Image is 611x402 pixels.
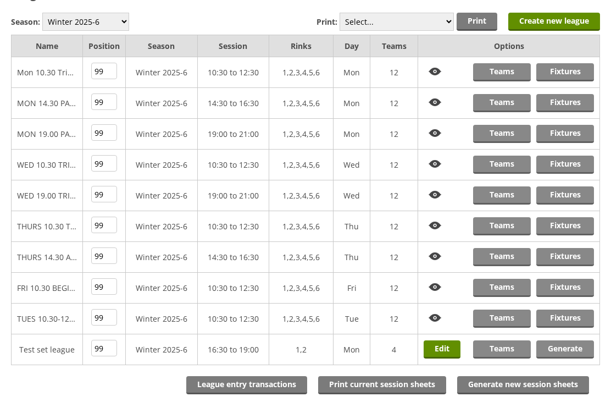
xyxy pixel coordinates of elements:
td: Winter 2025-6 [126,273,197,304]
a: Fixtures [536,279,594,297]
td: Day [333,35,370,57]
a: Generate new session sheets [457,376,589,394]
td: THURS 14.30 AUSSIE PAIRS [12,242,83,273]
td: Winter 2025-6 [126,242,197,273]
td: 10:30 to 12:30 [197,273,269,304]
img: View [424,310,447,327]
a: Teams [473,248,531,266]
td: Winter 2025-6 [126,88,197,119]
td: Teams [370,35,418,57]
td: 12 [370,242,418,273]
td: Mon [333,57,370,88]
td: Thu [333,211,370,242]
td: Test set league [12,334,83,365]
img: View [424,248,447,265]
input: Print [457,13,497,31]
td: TUES 10.30-12.30 AUSSIE PAIRS [12,304,83,334]
td: THURS 10.30 TRIPLES [12,211,83,242]
td: 10:30 to 12:30 [197,150,269,180]
td: 14:30 to 16:30 [197,88,269,119]
img: View [424,217,447,234]
td: Winter 2025-6 [126,211,197,242]
td: Tue [333,304,370,334]
a: Fixtures [536,310,594,328]
a: Teams [473,94,531,112]
td: 12 [370,180,418,211]
td: 1,2 [269,334,333,365]
td: Mon [333,119,370,150]
a: Print current session sheets [318,376,446,394]
td: 1,2,3,4,5,6 [269,304,333,334]
td: 4 [370,334,418,365]
td: Winter 2025-6 [126,150,197,180]
td: WED 19.00 TRIPLES [12,180,83,211]
a: Teams [473,156,531,174]
td: Season [126,35,197,57]
a: Fixtures [536,248,594,266]
td: Session [197,35,269,57]
td: Thu [333,242,370,273]
td: 19:00 to 21:00 [197,119,269,150]
td: 12 [370,88,418,119]
a: League entry transactions [186,376,307,394]
td: 1,2,3,4,5,6 [269,88,333,119]
td: 12 [370,304,418,334]
td: 1,2,3,4,5,6 [269,180,333,211]
td: Options [418,35,600,57]
td: 12 [370,273,418,304]
td: 1,2,3,4,5,6 [269,242,333,273]
label: Print: [316,16,337,27]
td: 10:30 to 12:30 [197,304,269,334]
img: View [424,63,447,80]
td: Winter 2025-6 [126,334,197,365]
td: MON 14.30 PAIRS [12,88,83,119]
a: Fixtures [536,125,594,143]
td: Winter 2025-6 [126,57,197,88]
td: 10:30 to 12:30 [197,57,269,88]
td: 1,2,3,4,5,6 [269,119,333,150]
a: Teams [473,279,531,297]
td: 12 [370,119,418,150]
td: MON 19.00 PAIRS [12,119,83,150]
td: Winter 2025-6 [126,180,197,211]
label: Season: [11,16,40,27]
td: Winter 2025-6 [126,304,197,334]
td: Wed [333,180,370,211]
img: View [424,279,447,296]
td: Position [83,35,126,57]
a: Teams [473,125,531,143]
a: Teams [473,217,531,235]
td: Mon [333,334,370,365]
td: Winter 2025-6 [126,119,197,150]
a: Fixtures [536,63,594,81]
td: Name [12,35,83,57]
a: Teams [473,310,531,328]
img: View [424,156,447,173]
img: View [424,125,447,142]
td: 1,2,3,4,5,6 [269,273,333,304]
td: 14:30 to 16:30 [197,242,269,273]
img: View [424,94,447,111]
a: Fixtures [536,186,594,205]
td: WED 10.30 TRIPLES [12,150,83,180]
a: Fixtures [536,156,594,174]
td: Wed [333,150,370,180]
a: Teams [473,63,531,81]
img: View [424,186,447,203]
a: Create new league [508,13,600,31]
td: 1,2,3,4,5,6 [269,150,333,180]
td: 12 [370,150,418,180]
td: Mon 10.30 Triples [12,57,83,88]
td: 19:00 to 21:00 [197,180,269,211]
td: 12 [370,211,418,242]
td: FRI 10.30 BEGINNERS AND IMPROVERS [12,273,83,304]
td: 10:30 to 12:30 [197,211,269,242]
a: Generate [536,340,594,359]
a: Teams [473,340,531,359]
td: 12 [370,57,418,88]
a: Teams [473,186,531,205]
td: 1,2,3,4,5,6 [269,211,333,242]
a: Fixtures [536,94,594,112]
a: Fixtures [536,217,594,235]
td: Rinks [269,35,333,57]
